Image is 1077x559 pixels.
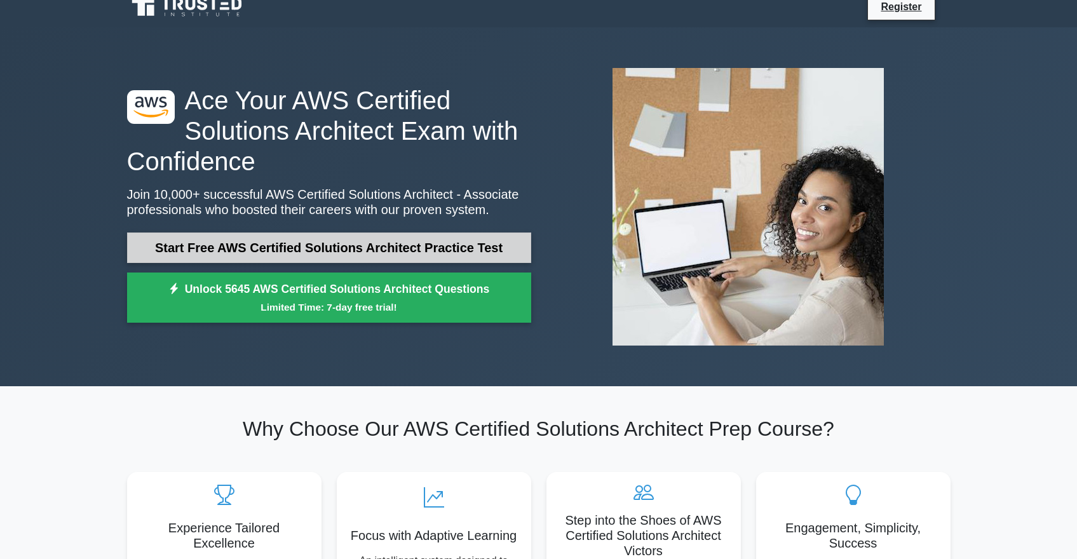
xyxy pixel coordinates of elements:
h5: Engagement, Simplicity, Success [766,520,940,551]
h5: Step into the Shoes of AWS Certified Solutions Architect Victors [557,513,731,558]
a: Start Free AWS Certified Solutions Architect Practice Test [127,232,531,263]
a: Unlock 5645 AWS Certified Solutions Architect QuestionsLimited Time: 7-day free trial! [127,273,531,323]
h1: Ace Your AWS Certified Solutions Architect Exam with Confidence [127,85,531,177]
h2: Why Choose Our AWS Certified Solutions Architect Prep Course? [127,417,951,441]
h5: Focus with Adaptive Learning [347,528,521,543]
h5: Experience Tailored Excellence [137,520,311,551]
p: Join 10,000+ successful AWS Certified Solutions Architect - Associate professionals who boosted t... [127,187,531,217]
small: Limited Time: 7-day free trial! [143,300,515,314]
